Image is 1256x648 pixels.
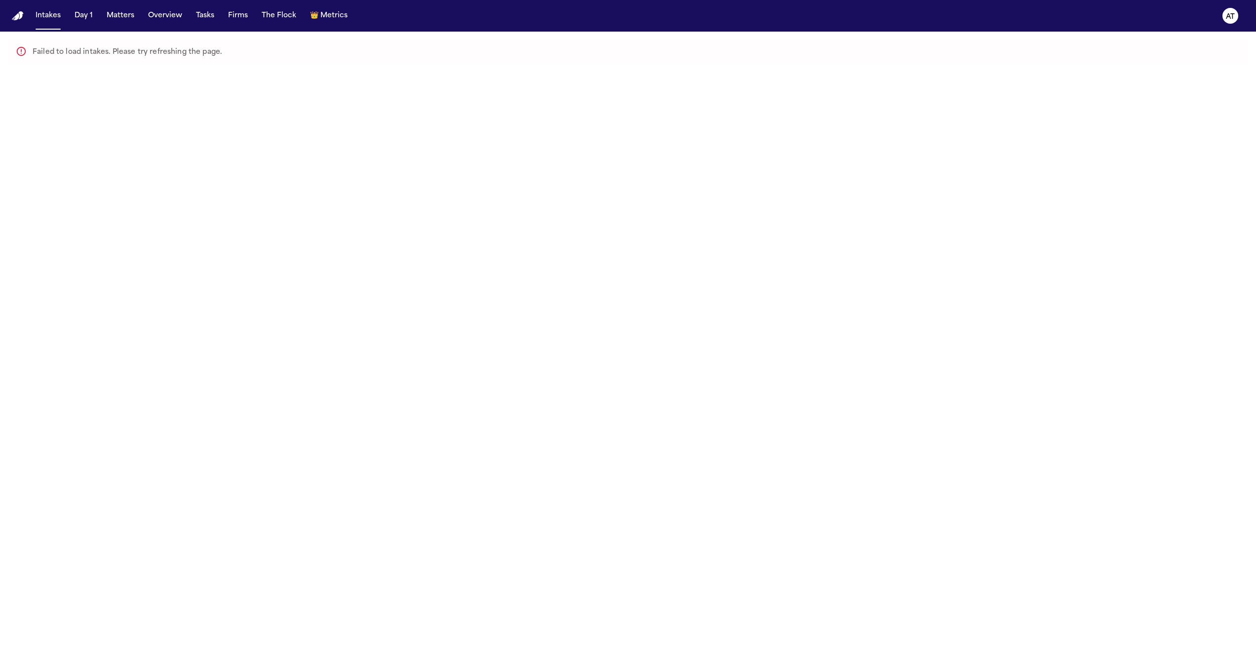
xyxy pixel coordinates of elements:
button: Overview [144,7,186,25]
button: Intakes [32,7,65,25]
button: Tasks [192,7,218,25]
a: Home [12,11,24,21]
button: Day 1 [71,7,97,25]
img: Finch Logo [12,11,24,21]
button: The Flock [258,7,300,25]
button: Firms [224,7,252,25]
button: Matters [103,7,138,25]
button: crownMetrics [306,7,352,25]
div: Failed to load intakes. Please try refreshing the page. [33,42,222,62]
